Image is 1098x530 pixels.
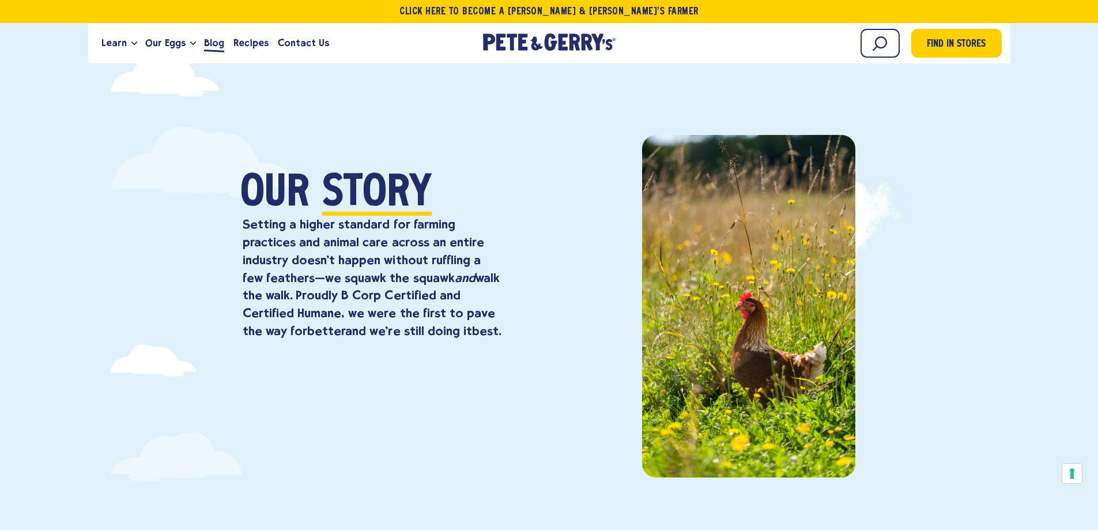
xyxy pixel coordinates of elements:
span: Contact Us [278,36,329,50]
em: and [455,270,476,285]
span: Blog [204,36,224,50]
strong: best [472,324,499,338]
a: Find in Stores [911,29,1002,58]
button: Open the dropdown menu for Our Eggs [190,42,196,46]
strong: better [307,324,345,338]
a: Blog [199,28,229,59]
a: Recipes [229,28,273,59]
span: Our [240,172,310,216]
span: Find in Stores [927,37,986,52]
span: Learn [101,36,127,50]
button: Open the dropdown menu for Learn [131,42,137,46]
span: Our Eggs [145,36,186,50]
span: Recipes [233,36,269,50]
p: Setting a higher standard for farming practices and animal care across an entire industry doesn’t... [243,216,501,340]
a: Our Eggs [141,28,190,59]
input: Search [861,29,900,58]
span: Story [322,172,432,216]
a: Contact Us [273,28,334,59]
button: Your consent preferences for tracking technologies [1062,464,1082,483]
a: Learn [97,28,131,59]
